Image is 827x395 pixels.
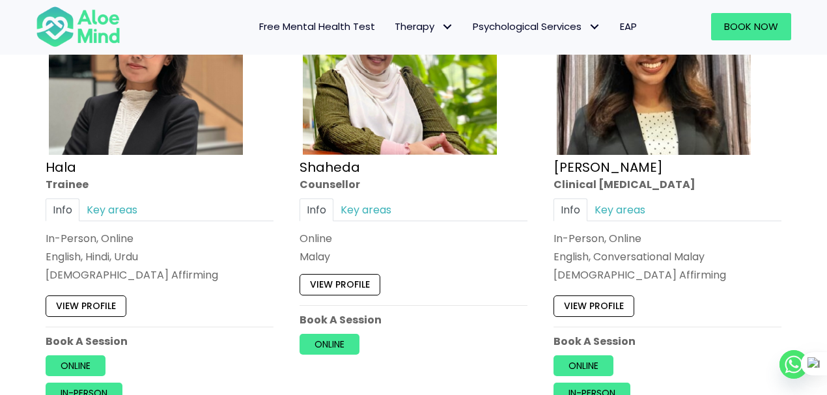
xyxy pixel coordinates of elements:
[46,198,79,221] a: Info
[711,13,791,40] a: Book Now
[36,5,120,48] img: Aloe mind Logo
[137,13,647,40] nav: Menu
[333,198,399,221] a: Key areas
[620,20,637,33] span: EAP
[610,13,647,40] a: EAP
[385,13,463,40] a: TherapyTherapy: submenu
[554,334,781,349] p: Book A Session
[779,350,808,379] a: Whatsapp
[300,158,360,176] a: Shaheda
[46,296,126,317] a: View profile
[300,231,527,246] div: Online
[46,158,76,176] a: Hala
[395,20,453,33] span: Therapy
[554,231,781,246] div: In-Person, Online
[46,355,105,376] a: Online
[554,177,781,192] div: Clinical [MEDICAL_DATA]
[554,355,613,376] a: Online
[46,177,273,192] div: Trainee
[46,249,273,264] p: English, Hindi, Urdu
[554,198,587,221] a: Info
[300,334,359,355] a: Online
[438,18,456,36] span: Therapy: submenu
[724,20,778,33] span: Book Now
[554,296,634,317] a: View profile
[300,312,527,327] p: Book A Session
[46,231,273,246] div: In-Person, Online
[554,268,781,283] div: [DEMOGRAPHIC_DATA] Affirming
[585,18,604,36] span: Psychological Services: submenu
[300,177,527,192] div: Counsellor
[249,13,385,40] a: Free Mental Health Test
[554,158,663,176] a: [PERSON_NAME]
[587,198,652,221] a: Key areas
[46,268,273,283] div: [DEMOGRAPHIC_DATA] Affirming
[554,249,781,264] p: English, Conversational Malay
[46,334,273,349] p: Book A Session
[259,20,375,33] span: Free Mental Health Test
[79,198,145,221] a: Key areas
[300,275,380,295] a: View profile
[473,20,600,33] span: Psychological Services
[300,249,527,264] p: Malay
[300,198,333,221] a: Info
[463,13,610,40] a: Psychological ServicesPsychological Services: submenu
